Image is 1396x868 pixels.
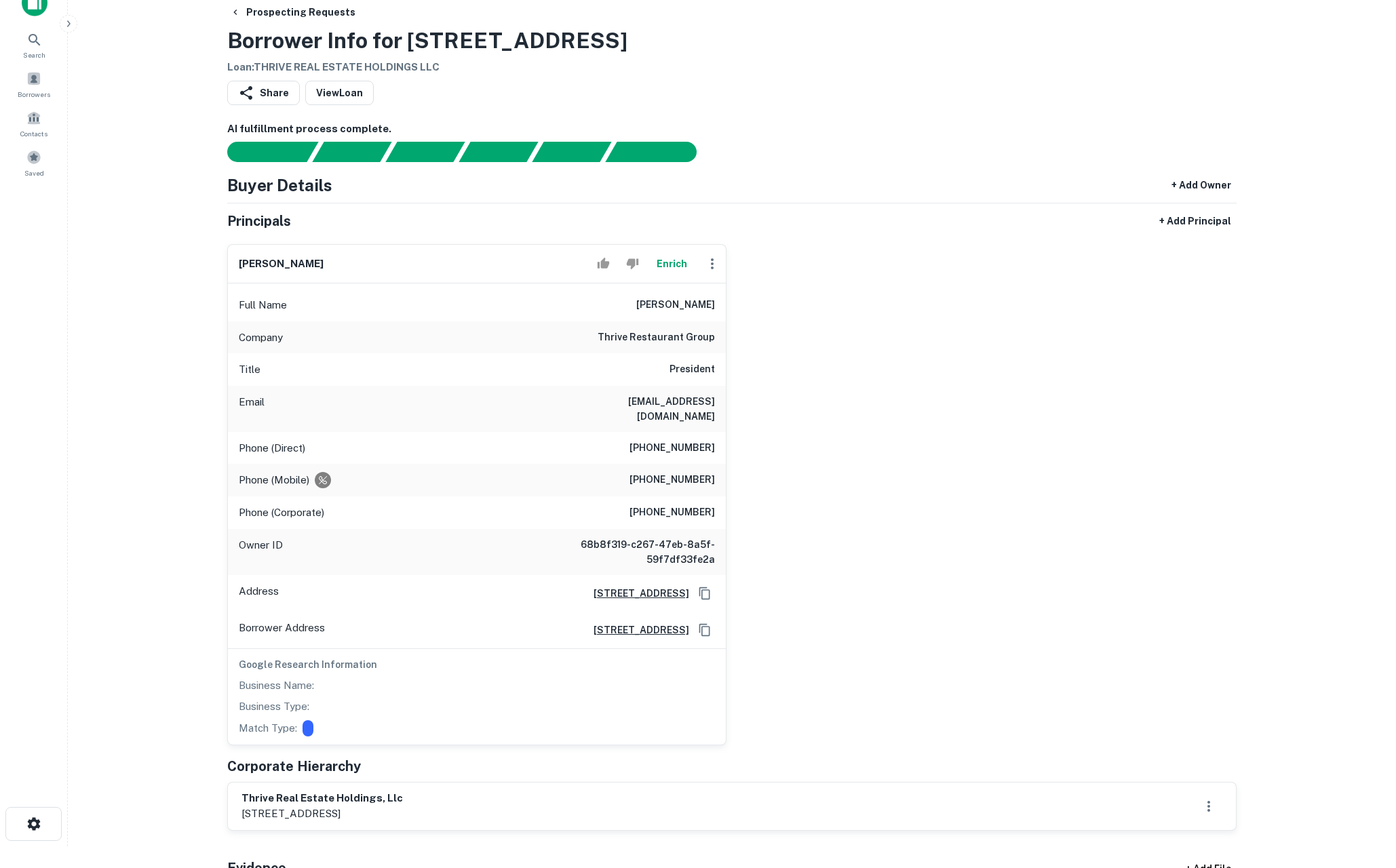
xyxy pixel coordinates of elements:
a: Borrowers [4,66,64,102]
p: Phone (Direct) [239,440,305,456]
h6: thrive real estate holdings, llc [241,791,403,806]
span: Search [23,50,45,60]
span: Borrowers [18,89,50,100]
h6: Loan : THRIVE REAL ESTATE HOLDINGS LLC [227,60,627,75]
div: Requests to not be contacted at this number [315,472,331,488]
h4: Buyer Details [227,173,332,197]
h3: Borrower Info for [STREET_ADDRESS] [227,24,627,57]
button: Accept [592,250,615,277]
p: Title [239,361,260,378]
h6: [PERSON_NAME] [636,297,715,313]
h6: President [670,361,715,378]
button: + Add Owner [1166,173,1237,197]
button: Enrich [650,250,693,277]
div: Sending borrower request to AI... [211,142,313,162]
div: Your request is received and processing... [312,142,391,162]
p: [STREET_ADDRESS] [241,806,403,822]
span: Saved [24,167,44,178]
p: Business Name: [239,677,314,694]
a: ViewLoan [305,81,374,105]
h5: Principals [227,211,291,231]
button: Reject [621,250,644,277]
a: Search [4,26,64,63]
h6: 68b8f319-c267-47eb-8a5f-59f7df33fe2a [552,537,715,567]
p: Match Type: [239,720,297,736]
p: Business Type: [239,698,309,715]
a: Saved [4,144,64,181]
h6: Google Research Information [239,657,715,672]
p: Borrower Address [239,620,325,640]
p: Phone (Mobile) [239,472,309,488]
p: Owner ID [239,537,283,567]
h6: [EMAIL_ADDRESS][DOMAIN_NAME] [552,394,715,424]
iframe: Chat Widget [1328,759,1396,825]
a: [STREET_ADDRESS] [583,586,689,601]
button: Share [227,81,300,105]
p: Phone (Corporate) [239,505,324,521]
div: AI fulfillment process complete. [606,142,713,162]
p: Email [239,394,265,424]
div: Documents found, AI parsing details... [385,142,465,162]
a: Contacts [4,105,64,142]
a: [STREET_ADDRESS] [583,623,689,637]
div: Principals found, AI now looking for contact information... [459,142,538,162]
button: Copy Address [695,583,715,604]
button: Copy Address [695,620,715,640]
h6: [PHONE_NUMBER] [629,505,715,521]
p: Full Name [239,297,287,313]
p: Address [239,583,279,604]
h6: [PHONE_NUMBER] [629,472,715,488]
h6: AI fulfillment process complete. [227,121,1237,137]
h5: Corporate Hierarchy [227,756,361,776]
h6: [PHONE_NUMBER] [629,440,715,456]
h6: thrive restaurant group [598,330,715,346]
span: Contacts [20,128,47,139]
div: Principals found, still searching for contact information. This may take time... [532,142,611,162]
p: Company [239,330,283,346]
h6: [PERSON_NAME] [239,256,324,272]
button: + Add Principal [1154,209,1237,233]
